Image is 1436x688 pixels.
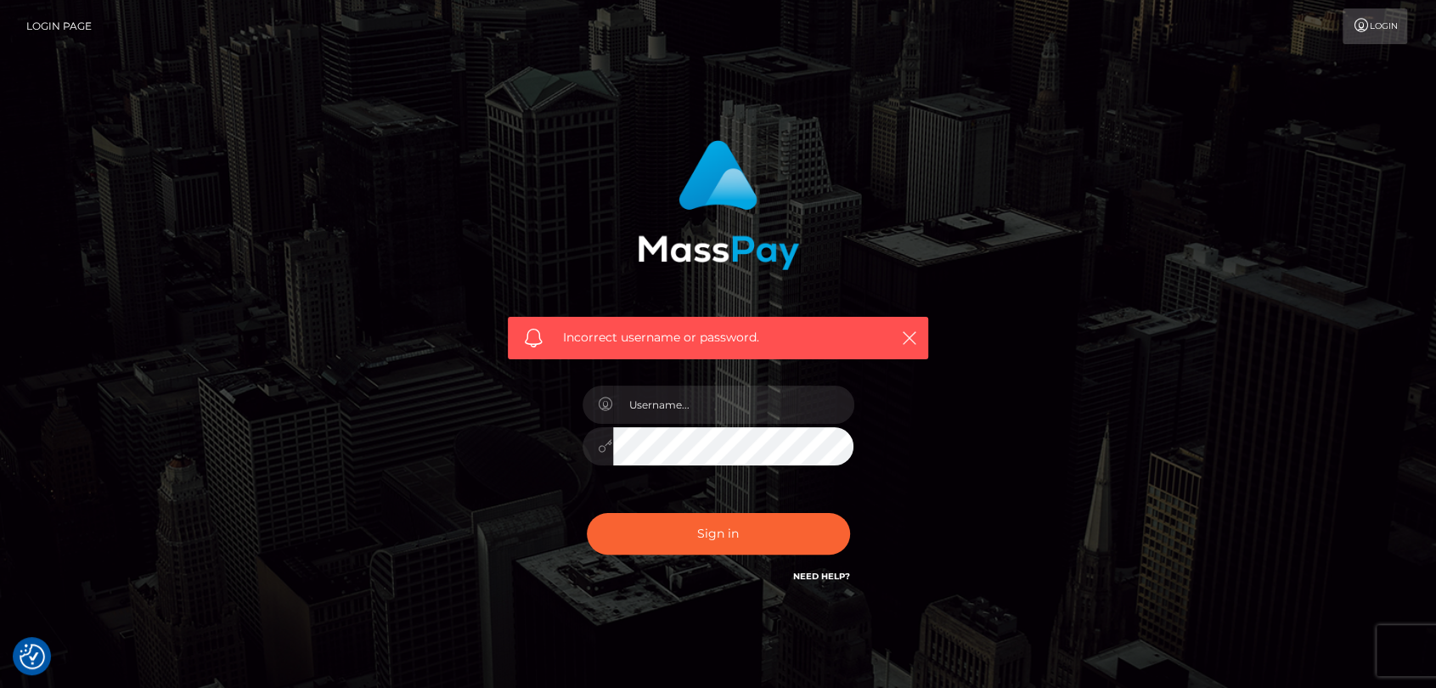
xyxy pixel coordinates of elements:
[26,8,92,44] a: Login Page
[638,140,799,270] img: MassPay Login
[793,571,850,582] a: Need Help?
[1343,8,1407,44] a: Login
[613,386,854,424] input: Username...
[587,513,850,555] button: Sign in
[563,329,873,347] span: Incorrect username or password.
[20,644,45,669] button: Consent Preferences
[20,644,45,669] img: Revisit consent button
